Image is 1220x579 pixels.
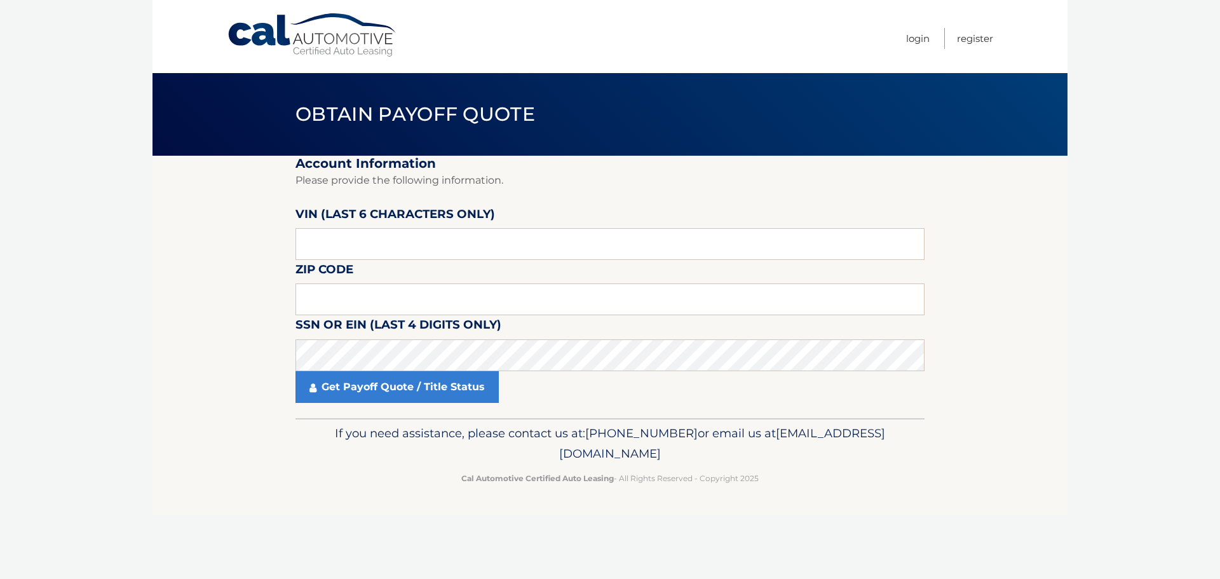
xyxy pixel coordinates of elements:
label: SSN or EIN (last 4 digits only) [295,315,501,339]
label: VIN (last 6 characters only) [295,205,495,228]
p: Please provide the following information. [295,172,925,189]
h2: Account Information [295,156,925,172]
p: - All Rights Reserved - Copyright 2025 [304,472,916,485]
label: Zip Code [295,260,353,283]
a: Cal Automotive [227,13,398,58]
a: Get Payoff Quote / Title Status [295,371,499,403]
strong: Cal Automotive Certified Auto Leasing [461,473,614,483]
a: Login [906,28,930,49]
span: Obtain Payoff Quote [295,102,535,126]
p: If you need assistance, please contact us at: or email us at [304,423,916,464]
span: [PHONE_NUMBER] [585,426,698,440]
a: Register [957,28,993,49]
